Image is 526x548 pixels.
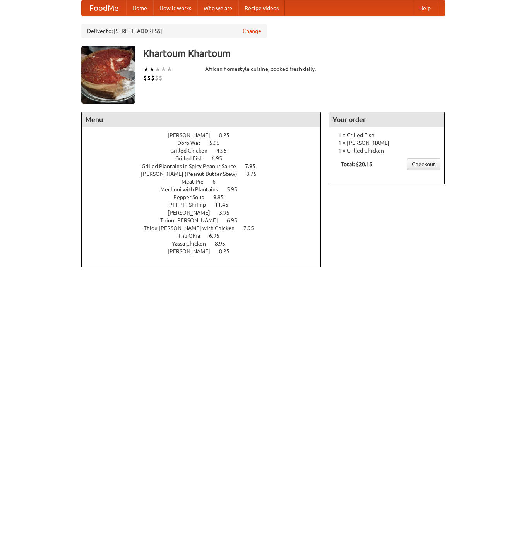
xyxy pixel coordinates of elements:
[182,179,230,185] a: Meat Pie 6
[155,74,159,82] li: $
[143,65,149,74] li: ★
[168,248,244,254] a: [PERSON_NAME] 8.25
[243,27,261,35] a: Change
[329,112,444,127] h4: Your order
[209,140,228,146] span: 5.95
[173,194,238,200] a: Pepper Soup 9.95
[161,65,166,74] li: ★
[177,140,208,146] span: Doro Wat
[197,0,238,16] a: Who we are
[219,210,237,216] span: 3.95
[215,202,236,208] span: 11.45
[216,148,235,154] span: 4.95
[219,132,237,138] span: 8.25
[333,139,440,147] li: 1 × [PERSON_NAME]
[144,225,242,231] span: Thiou [PERSON_NAME] with Chicken
[407,158,440,170] a: Checkout
[160,217,252,223] a: Thiou [PERSON_NAME] 6.95
[81,46,135,104] img: angular.jpg
[227,217,245,223] span: 6.95
[142,163,244,169] span: Grilled Plantains in Spicy Peanut Sauce
[160,186,252,192] a: Mechoui with Plantains 5.95
[168,210,244,216] a: [PERSON_NAME] 3.95
[147,74,151,82] li: $
[142,163,270,169] a: Grilled Plantains in Spicy Peanut Sauce 7.95
[227,186,245,192] span: 5.95
[333,131,440,139] li: 1 × Grilled Fish
[159,74,163,82] li: $
[168,210,218,216] span: [PERSON_NAME]
[126,0,153,16] a: Home
[141,171,245,177] span: [PERSON_NAME] (Peanut Butter Stew)
[413,0,437,16] a: Help
[170,148,241,154] a: Grilled Chicken 4.95
[178,233,208,239] span: Thu Okra
[333,147,440,155] li: 1 × Grilled Chicken
[143,46,445,61] h3: Khartoum Khartoum
[245,163,263,169] span: 7.95
[141,171,271,177] a: [PERSON_NAME] (Peanut Butter Stew) 8.75
[168,132,244,138] a: [PERSON_NAME] 8.25
[169,202,214,208] span: Piri-Piri Shrimp
[151,74,155,82] li: $
[153,0,197,16] a: How it works
[246,171,264,177] span: 8.75
[175,155,211,161] span: Grilled Fish
[81,24,267,38] div: Deliver to: [STREET_ADDRESS]
[82,112,321,127] h4: Menu
[168,248,218,254] span: [PERSON_NAME]
[341,161,372,167] b: Total: $20.15
[172,241,214,247] span: Yassa Chicken
[160,217,226,223] span: Thiou [PERSON_NAME]
[177,140,234,146] a: Doro Wat 5.95
[155,65,161,74] li: ★
[160,186,226,192] span: Mechoui with Plantains
[170,148,215,154] span: Grilled Chicken
[168,132,218,138] span: [PERSON_NAME]
[149,65,155,74] li: ★
[172,241,240,247] a: Yassa Chicken 8.95
[169,202,243,208] a: Piri-Piri Shrimp 11.45
[215,241,233,247] span: 8.95
[143,74,147,82] li: $
[173,194,212,200] span: Pepper Soup
[82,0,126,16] a: FoodMe
[182,179,211,185] span: Meat Pie
[212,179,223,185] span: 6
[178,233,234,239] a: Thu Okra 6.95
[219,248,237,254] span: 8.25
[209,233,227,239] span: 6.95
[213,194,231,200] span: 9.95
[166,65,172,74] li: ★
[144,225,268,231] a: Thiou [PERSON_NAME] with Chicken 7.95
[238,0,285,16] a: Recipe videos
[212,155,230,161] span: 6.95
[243,225,262,231] span: 7.95
[205,65,321,73] div: African homestyle cuisine, cooked fresh daily.
[175,155,236,161] a: Grilled Fish 6.95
